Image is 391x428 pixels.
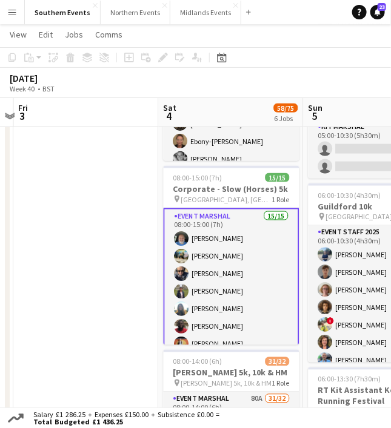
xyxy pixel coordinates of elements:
[181,379,272,388] span: [PERSON_NAME] 5k, 10k & HM
[7,84,38,93] span: Week 40
[17,109,28,123] span: 3
[42,84,55,93] div: BST
[272,379,290,388] span: 1 Role
[318,375,381,384] span: 06:00-13:30 (7h30m)
[60,27,88,42] a: Jobs
[164,166,299,345] app-job-card: 08:00-15:00 (7h)15/15Corporate - Slow (Horses) 5k [GEOGRAPHIC_DATA], [GEOGRAPHIC_DATA]1 RoleEvent...
[95,29,122,40] span: Comms
[19,102,28,113] span: Fri
[378,3,386,11] span: 23
[266,357,290,366] span: 31/32
[170,1,241,24] button: Midlands Events
[275,114,298,123] div: 6 Jobs
[266,173,290,182] span: 15/15
[318,191,381,200] span: 06:00-10:30 (4h30m)
[173,173,222,182] span: 08:00-15:00 (7h)
[101,1,170,24] button: Northern Events
[274,104,298,113] span: 58/75
[25,1,101,24] button: Southern Events
[65,29,83,40] span: Jobs
[162,109,177,123] span: 4
[272,195,290,204] span: 1 Role
[10,72,82,84] div: [DATE]
[327,318,335,325] span: !
[5,27,32,42] a: View
[370,5,385,19] a: 23
[173,357,222,366] span: 08:00-14:00 (6h)
[26,411,222,426] div: Salary £1 286.25 + Expenses £150.00 + Subsistence £0.00 =
[307,109,323,123] span: 5
[164,183,299,194] h3: Corporate - Slow (Horses) 5k
[39,29,53,40] span: Edit
[164,367,299,378] h3: [PERSON_NAME] 5k, 10k & HM
[181,195,272,204] span: [GEOGRAPHIC_DATA], [GEOGRAPHIC_DATA]
[33,418,219,426] span: Total Budgeted £1 436.25
[10,29,27,40] span: View
[34,27,58,42] a: Edit
[90,27,127,42] a: Comms
[164,102,177,113] span: Sat
[309,102,323,113] span: Sun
